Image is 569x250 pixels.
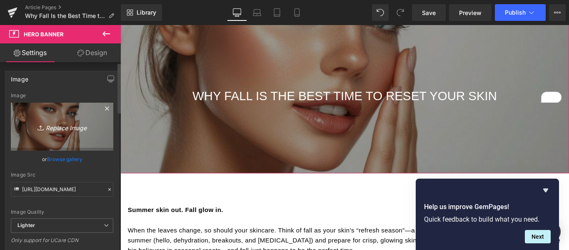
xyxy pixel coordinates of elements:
button: Next question [525,230,551,243]
a: Mobile [287,4,307,21]
div: Image Quality [11,209,113,215]
button: Hide survey [541,185,551,195]
span: Hero Banner [24,31,64,38]
b: Lighter [17,222,35,228]
h2: Help us improve GemPages! [424,202,551,212]
div: Help us improve GemPages! [424,185,551,243]
h1: Why Fall Is the Best Time to Reset Your Skin [8,72,496,87]
span: Preview [459,8,482,17]
button: Redo [392,4,409,21]
a: New Library [121,4,162,21]
div: Only support for UCare CDN [11,237,113,249]
div: Image [11,71,28,83]
button: Undo [372,4,389,21]
a: Browse gallery [47,152,82,167]
iframe: To enrich screen reader interactions, please activate Accessibility in Grammarly extension settings [120,25,569,250]
span: Publish [505,9,526,16]
a: Desktop [227,4,247,21]
div: Image Src [11,172,113,178]
div: Image [11,93,113,98]
a: Preview [449,4,492,21]
a: Design [62,43,122,62]
a: Laptop [247,4,267,21]
p: Quick feedback to build what you need. [424,215,551,223]
div: or [11,155,113,164]
span: Save [422,8,436,17]
a: Article Pages [25,4,121,11]
span: Why Fall Is the Best Time to Reset Your Skin (And How) [25,13,105,19]
span: Library [137,9,156,16]
strong: Summer skin out. Fall glow in. [8,204,115,212]
button: More [549,4,566,21]
i: Replace Image [29,121,95,132]
a: Tablet [267,4,287,21]
input: Link [11,182,113,197]
div: To enrich screen reader interactions, please activate Accessibility in Grammarly extension settings [8,72,496,87]
button: Publish [495,4,546,21]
